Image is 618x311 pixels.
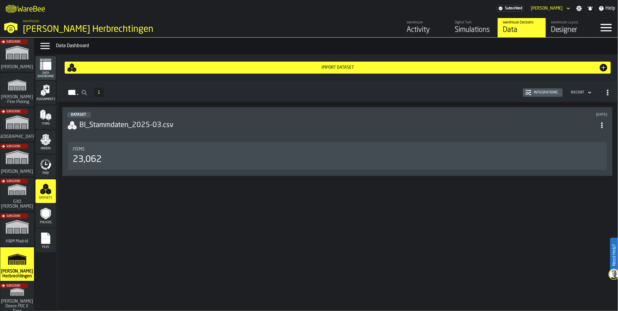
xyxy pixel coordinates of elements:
div: Title [73,147,602,152]
li: menu Datasets [35,179,56,203]
div: Digital Twin [455,20,493,25]
li: menu Feed [35,155,56,179]
div: ItemListCard-DashboardItemContainer [62,107,613,176]
div: 23,062 [73,154,102,165]
a: link-to-/wh/i/72fe6713-8242-4c3c-8adf-5d67388ea6d5/simulations [0,38,34,73]
span: Datasets [35,196,56,200]
div: Integrations [531,90,560,95]
span: Subscribe [6,180,20,183]
div: Simulations [455,25,493,35]
a: link-to-/wh/i/f0a6b354-7883-413a-84ff-a65eb9c31f03/settings/billing [497,5,524,12]
div: DropdownMenuValue-Ana Milicic [531,6,563,11]
div: Data [503,25,541,35]
div: Warehouse Layout [551,20,589,25]
div: Data Dashboard [56,42,616,50]
div: Warehouse [407,20,445,25]
span: Assignments [35,98,56,101]
a: link-to-/wh/i/f0a6b354-7883-413a-84ff-a65eb9c31f03/simulations [450,18,498,37]
span: Subscribe [6,215,20,218]
label: button-toggle-Data Menu [37,40,54,52]
h2: button-Dataset [57,81,618,102]
span: Help [606,5,616,12]
label: button-toggle-Settings [574,5,585,11]
label: button-toggle-Menu [594,18,618,37]
span: Feed [35,172,56,175]
a: link-to-/wh/i/f0a6b354-7883-413a-84ff-a65eb9c31f03/designer [546,18,594,37]
div: ButtonLoadMore-Load More-Prev-First-Last [92,88,106,97]
a: link-to-/wh/i/baca6aa3-d1fc-43c0-a604-2a1c9d5db74d/simulations [0,178,34,212]
a: link-to-/wh/i/f0a6b354-7883-413a-84ff-a65eb9c31f03/simulations [0,247,34,282]
a: link-to-/wh/i/48cbecf7-1ea2-4bc9-a439-03d5b66e1a58/simulations [0,73,34,108]
span: Subscribe [6,40,20,44]
div: DropdownMenuValue-Ana Milicic [528,5,571,12]
a: link-to-/wh/i/b5402f52-ce28-4f27-b3d4-5c6d76174849/simulations [0,108,34,143]
span: Orders [35,147,56,150]
li: menu Assignments [35,81,56,105]
div: Warehouse Datasets [503,20,541,25]
a: link-to-/wh/i/f0a6b354-7883-413a-84ff-a65eb9c31f03/data [498,18,546,37]
li: menu Data Dashboard [35,56,56,80]
div: Menu Subscription [497,5,524,12]
span: Files [35,245,56,249]
a: link-to-/wh/i/1653e8cc-126b-480f-9c47-e01e76aa4a88/simulations [0,143,34,178]
li: menu Orders [35,130,56,154]
span: Subscribed [505,6,522,11]
div: DropdownMenuValue-4 [571,90,584,95]
div: DropdownMenuValue-4 [569,89,593,96]
li: menu Items [35,105,56,130]
span: Subscribe [6,284,20,288]
div: Import Dataset [77,65,599,70]
a: link-to-/wh/i/f0a6b354-7883-413a-84ff-a65eb9c31f03/feed/ [401,18,450,37]
span: Subscribe [6,110,20,113]
li: menu Files [35,229,56,253]
li: menu Policies [35,204,56,228]
label: button-toggle-Notifications [585,5,596,11]
span: Subscribe [6,145,20,148]
h3: BI_Stammdaten_2025-03.csv [79,120,597,130]
span: Items [73,147,85,152]
span: Items [35,122,56,126]
span: Warehouse [23,19,39,23]
span: Data Dashboard [35,72,56,78]
span: 1 [98,90,100,95]
button: button-Import Dataset [65,62,611,74]
button: button-Integrations [523,88,563,97]
div: [PERSON_NAME] Herbrechtingen [23,24,185,35]
div: status-5 2 [67,112,91,117]
label: button-toggle-Help [596,5,618,12]
a: link-to-/wh/i/0438fb8c-4a97-4a5b-bcc6-2889b6922db0/simulations [0,212,34,247]
section: card-DataDashboardCard [67,141,607,171]
div: stat-Items [68,142,607,170]
div: Updated: 3/24/2025, 9:56:00 AM Created: 3/24/2025, 9:55:54 AM [350,113,607,117]
span: Policies [35,221,56,224]
div: Designer [551,25,589,35]
label: Need Help? [611,238,617,272]
span: Dataset [71,113,86,117]
div: Activity [407,25,445,35]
